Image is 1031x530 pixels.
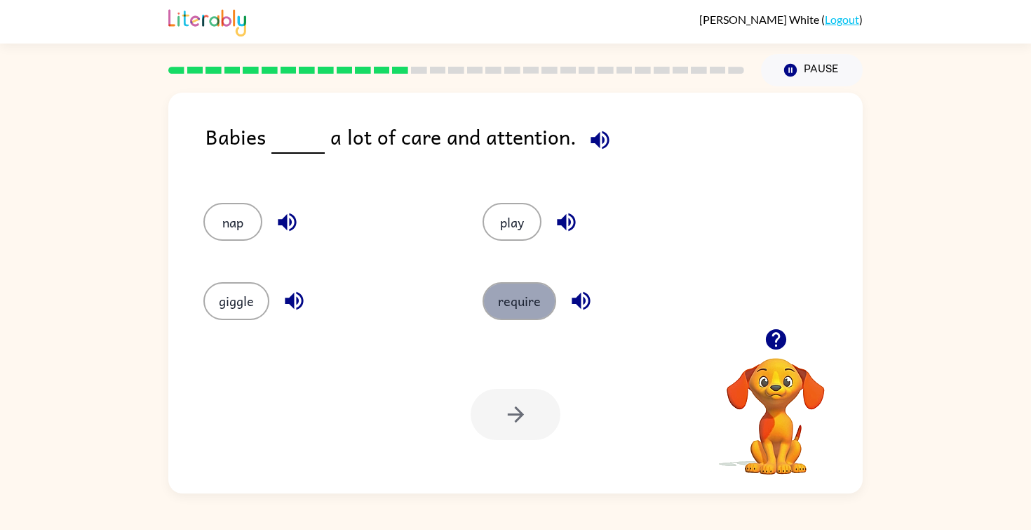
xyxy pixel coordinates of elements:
span: [PERSON_NAME] White [699,13,821,26]
div: ( ) [699,13,863,26]
button: require [483,282,556,320]
button: nap [203,203,262,241]
button: Pause [761,54,863,86]
video: Your browser must support playing .mp4 files to use Literably. Please try using another browser. [706,336,846,477]
button: play [483,203,541,241]
img: Literably [168,6,246,37]
button: giggle [203,282,269,320]
a: Logout [825,13,859,26]
div: Babies a lot of care and attention. [205,121,863,175]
